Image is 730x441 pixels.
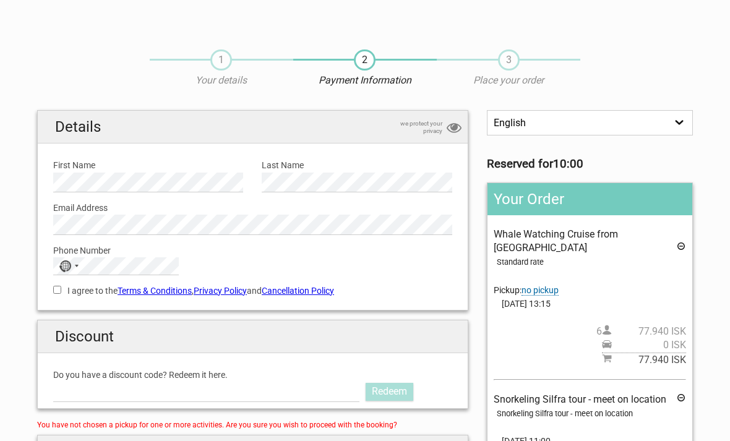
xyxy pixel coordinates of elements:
[366,383,413,400] a: Redeem
[596,325,686,338] span: 6 person(s)
[53,201,452,215] label: Email Address
[602,353,686,367] span: Subtotal
[38,320,468,353] h2: Discount
[612,338,686,352] span: 0 ISK
[262,158,452,172] label: Last Name
[53,158,243,172] label: First Name
[118,286,192,296] a: Terms & Conditions
[150,74,293,87] p: Your details
[494,297,686,310] span: [DATE] 13:15
[53,284,452,298] label: I agree to the , and
[37,418,468,432] div: You have not chosen a pickup for one or more activities. Are you sure you wish to proceed with th...
[494,228,618,254] span: Whale Watching Cruise from [GEOGRAPHIC_DATA]
[38,111,468,143] h2: Details
[487,157,693,171] h3: Reserved for
[497,255,686,269] div: Standard rate
[522,285,559,296] span: Change pickup place
[494,393,666,405] span: Snorkeling Silfra tour - meet on location
[293,74,437,87] p: Payment Information
[487,183,692,215] h2: Your Order
[354,49,376,71] span: 2
[54,258,85,274] button: Selected country
[210,49,232,71] span: 1
[612,353,686,367] span: 77.940 ISK
[53,244,452,257] label: Phone Number
[437,74,580,87] p: Place your order
[553,157,583,171] strong: 10:00
[494,285,559,296] span: Pickup:
[602,338,686,352] span: Pickup price
[497,407,686,421] div: Snorkeling Silfra tour - meet on location
[380,120,442,135] span: we protect your privacy
[447,120,462,137] i: privacy protection
[262,286,334,296] a: Cancellation Policy
[612,325,686,338] span: 77.940 ISK
[53,368,452,382] label: Do you have a discount code? Redeem it here.
[498,49,520,71] span: 3
[194,286,247,296] a: Privacy Policy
